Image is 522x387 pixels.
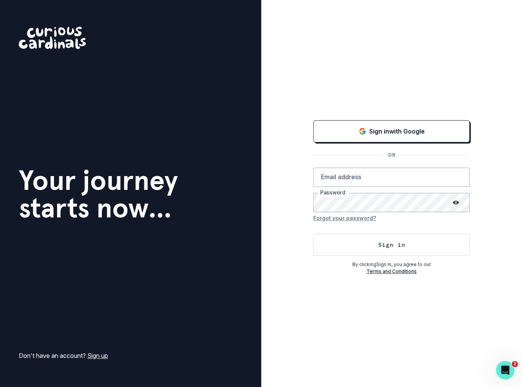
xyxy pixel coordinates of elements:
p: Don't have an account? [19,351,108,360]
button: Forgot your password? [313,212,376,224]
button: Sign in with Google (GSuite) [313,120,470,142]
p: Sign in with Google [369,127,425,136]
button: Sign in [313,234,470,256]
a: Sign up [87,352,108,359]
h1: Your journey starts now... [19,167,178,222]
p: OR [383,152,399,158]
span: 2 [512,361,518,367]
a: Terms and Conditions [367,268,417,274]
iframe: Intercom live chat [496,361,514,379]
img: Curious Cardinals Logo [19,27,86,49]
p: By clicking Sign In , you agree to our [313,261,470,268]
